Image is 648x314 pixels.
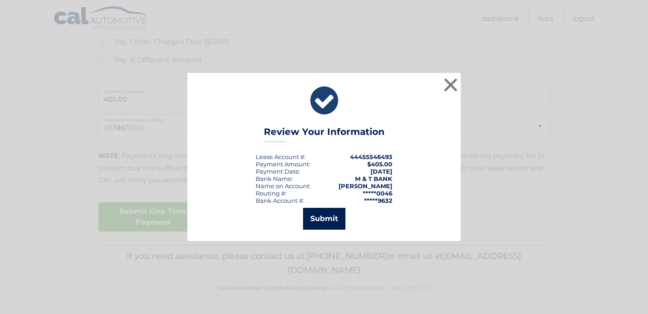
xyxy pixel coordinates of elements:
[303,208,345,230] button: Submit
[256,197,304,204] div: Bank Account #:
[256,160,310,168] div: Payment Amount:
[256,153,306,160] div: Lease Account #:
[256,190,287,197] div: Routing #:
[256,182,311,190] div: Name on Account:
[256,168,299,175] span: Payment Date
[350,153,392,160] strong: 44455546493
[367,160,392,168] span: $405.00
[355,175,392,182] strong: M & T BANK
[442,76,460,94] button: ×
[264,126,385,142] h3: Review Your Information
[256,175,293,182] div: Bank Name:
[256,168,300,175] div: :
[339,182,392,190] strong: [PERSON_NAME]
[370,168,392,175] span: [DATE]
